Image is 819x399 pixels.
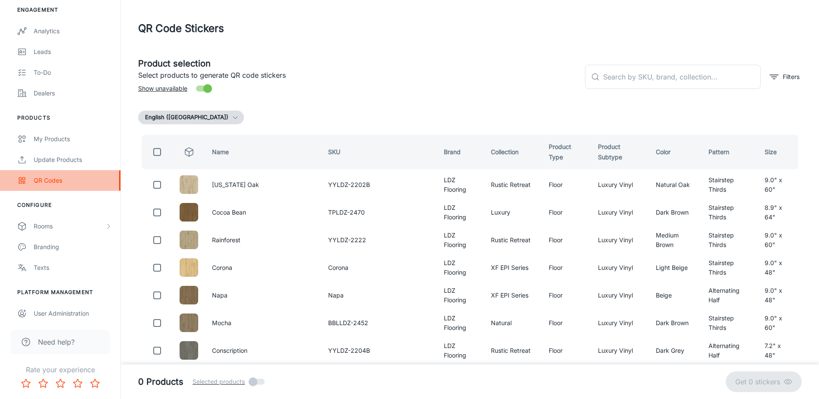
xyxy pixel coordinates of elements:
[35,375,52,392] button: Rate 2 star
[34,155,112,165] div: Update Products
[591,135,649,169] th: Product Subtype
[649,135,702,169] th: Color
[34,47,112,57] div: Leads
[7,364,114,375] p: Rate your experience
[86,375,104,392] button: Rate 5 star
[69,375,86,392] button: Rate 4 star
[702,173,758,197] td: Stairstep Thirds
[542,311,591,335] td: Floor
[758,256,802,280] td: 9.0" x 48"
[138,111,244,124] button: English ([GEOGRAPHIC_DATA])
[758,173,802,197] td: 9.0" x 60"
[321,311,437,335] td: BBLLDZ-2452
[205,283,321,307] td: Napa
[321,173,437,197] td: YYLDZ-2202B
[205,311,321,335] td: Mocha
[542,135,591,169] th: Product Type
[34,89,112,98] div: Dealers
[34,309,112,318] div: User Administration
[591,339,649,363] td: Luxury Vinyl
[702,339,758,363] td: Alternating Half
[591,228,649,252] td: Luxury Vinyl
[34,222,105,231] div: Rooms
[138,70,578,80] p: Select products to generate QR code stickers
[758,283,802,307] td: 9.0" x 48"
[437,135,484,169] th: Brand
[205,173,321,197] td: [US_STATE] Oak
[758,200,802,225] td: 8.9" x 64"
[138,57,578,70] h5: Product selection
[38,337,75,347] span: Need help?
[484,173,541,197] td: Rustic Retreat
[437,173,484,197] td: LDZ Flooring
[34,242,112,252] div: Branding
[542,256,591,280] td: Floor
[649,200,702,225] td: Dark Brown
[17,375,35,392] button: Rate 1 star
[591,173,649,197] td: Luxury Vinyl
[591,256,649,280] td: Luxury Vinyl
[603,65,761,89] input: Search by SKU, brand, collection...
[591,283,649,307] td: Luxury Vinyl
[783,72,800,82] p: Filters
[591,200,649,225] td: Luxury Vinyl
[34,134,112,144] div: My Products
[138,375,183,388] h5: 0 Products
[649,173,702,197] td: Natural Oak
[484,339,541,363] td: Rustic Retreat
[758,311,802,335] td: 9.0" x 60"
[649,283,702,307] td: Beige
[437,283,484,307] td: LDZ Flooring
[702,135,758,169] th: Pattern
[321,256,437,280] td: Corona
[484,200,541,225] td: Luxury
[34,68,112,77] div: To-do
[484,135,541,169] th: Collection
[138,21,224,36] h1: QR Code Stickers
[321,228,437,252] td: YYLDZ-2222
[758,339,802,363] td: 7.2" x 48"
[34,176,112,185] div: QR Codes
[484,228,541,252] td: Rustic Retreat
[205,256,321,280] td: Corona
[542,228,591,252] td: Floor
[649,339,702,363] td: Dark Grey
[484,311,541,335] td: Natural
[34,26,112,36] div: Analytics
[321,339,437,363] td: YYLDZ-2204B
[542,283,591,307] td: Floor
[437,311,484,335] td: LDZ Flooring
[321,283,437,307] td: Napa
[542,173,591,197] td: Floor
[52,375,69,392] button: Rate 3 star
[437,228,484,252] td: LDZ Flooring
[702,283,758,307] td: Alternating Half
[205,228,321,252] td: Rainforest
[758,135,802,169] th: Size
[484,283,541,307] td: XF EPI Series
[205,135,321,169] th: Name
[205,200,321,225] td: Cocoa Bean
[34,263,112,272] div: Texts
[702,256,758,280] td: Stairstep Thirds
[193,377,245,386] span: Selected products
[542,200,591,225] td: Floor
[321,200,437,225] td: TPLDZ-2470
[437,256,484,280] td: LDZ Flooring
[702,311,758,335] td: Stairstep Thirds
[205,339,321,363] td: Conscription
[437,200,484,225] td: LDZ Flooring
[649,228,702,252] td: Medium Brown
[702,228,758,252] td: Stairstep Thirds
[591,311,649,335] td: Luxury Vinyl
[758,228,802,252] td: 9.0" x 60"
[649,256,702,280] td: Light Beige
[437,339,484,363] td: LDZ Flooring
[702,200,758,225] td: Stairstep Thirds
[138,84,187,93] span: Show unavailable
[768,70,802,84] button: filter
[321,135,437,169] th: SKU
[542,339,591,363] td: Floor
[649,311,702,335] td: Dark Brown
[484,256,541,280] td: XF EPI Series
